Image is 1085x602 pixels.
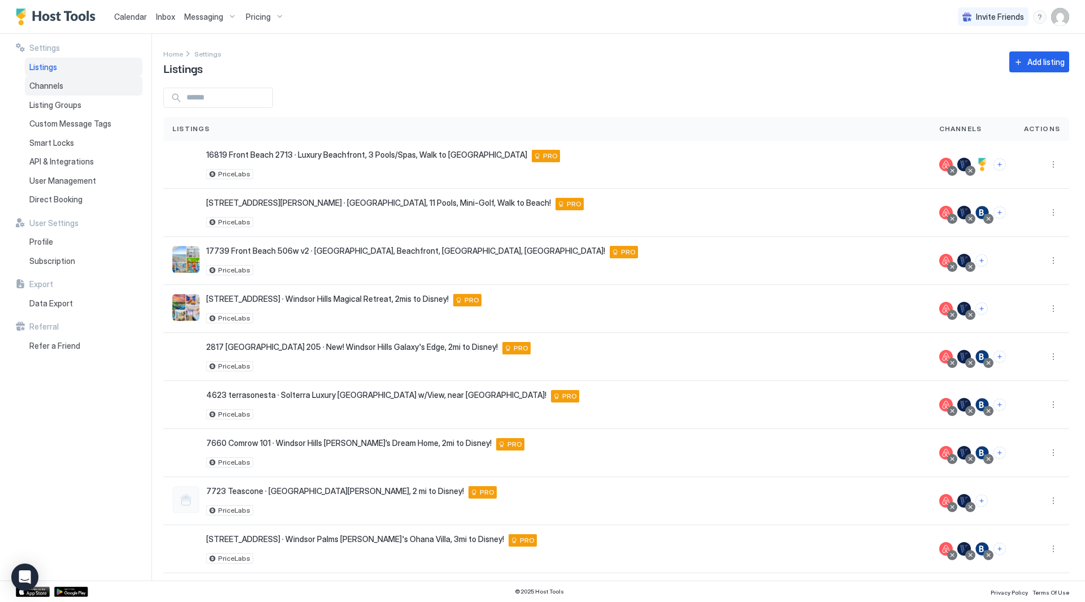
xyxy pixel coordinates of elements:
[246,12,271,22] span: Pricing
[25,232,142,252] a: Profile
[1032,586,1069,597] a: Terms Of Use
[1047,398,1060,412] button: More options
[194,47,222,59] div: Breadcrumb
[975,302,988,315] button: Connect channels
[206,438,492,448] span: 7660 Comrow 101 · Windsor Hills [PERSON_NAME]’s Dream Home, 2mi to Disney!
[54,587,88,597] div: Google Play Store
[29,298,73,309] span: Data Export
[163,50,183,58] span: Home
[567,199,581,209] span: PRO
[25,294,142,313] a: Data Export
[1047,254,1060,267] button: More options
[1047,302,1060,315] button: More options
[1051,8,1069,26] div: User profile
[16,587,50,597] a: App Store
[114,12,147,21] span: Calendar
[939,124,982,134] span: Channels
[206,486,464,496] span: 7723 Teascone · [GEOGRAPHIC_DATA][PERSON_NAME], 2 mi to Disney!
[206,534,504,544] span: [STREET_ADDRESS] · Windsor Palms [PERSON_NAME]'s Ohana Villa, 3mi to Disney!
[1047,350,1060,363] div: menu
[156,12,175,21] span: Inbox
[1047,158,1060,171] div: menu
[172,438,199,465] div: listing image
[172,294,199,321] div: listing image
[1047,398,1060,412] div: menu
[1047,254,1060,267] div: menu
[1024,124,1060,134] span: Actions
[1047,494,1060,508] button: More options
[1047,494,1060,508] div: menu
[206,198,551,208] span: [STREET_ADDRESS][PERSON_NAME] · [GEOGRAPHIC_DATA], 11 Pools, Mini-Golf, Walk to Beach!
[29,119,111,129] span: Custom Message Tags
[172,124,210,134] span: Listings
[25,114,142,133] a: Custom Message Tags
[163,59,203,76] span: Listings
[1047,350,1060,363] button: More options
[29,62,57,72] span: Listings
[993,206,1006,219] button: Connect channels
[1047,206,1060,219] button: More options
[172,198,199,225] div: listing image
[163,47,183,59] div: Breadcrumb
[172,246,199,273] div: listing image
[25,336,142,356] a: Refer a Friend
[25,252,142,271] a: Subscription
[182,88,272,107] input: Input Field
[163,47,183,59] a: Home
[206,246,605,256] span: 17739 Front Beach 506w v2 · [GEOGRAPHIC_DATA], Beachfront, [GEOGRAPHIC_DATA], [GEOGRAPHIC_DATA]!
[206,150,527,160] span: 16819 Front Beach 2713 · Luxury Beachfront, 3 Pools/Spas, Walk to [GEOGRAPHIC_DATA]
[991,586,1028,597] a: Privacy Policy
[514,343,528,353] span: PRO
[1027,56,1065,68] div: Add listing
[515,588,564,595] span: © 2025 Host Tools
[1009,51,1069,72] button: Add listing
[29,138,74,148] span: Smart Locks
[1047,206,1060,219] div: menu
[25,58,142,77] a: Listings
[993,158,1006,171] button: Connect channels
[172,150,199,177] div: listing image
[16,8,101,25] a: Host Tools Logo
[993,543,1006,555] button: Connect channels
[156,11,175,23] a: Inbox
[29,43,60,53] span: Settings
[29,256,75,266] span: Subscription
[993,447,1006,459] button: Connect channels
[991,589,1028,596] span: Privacy Policy
[520,535,535,545] span: PRO
[25,133,142,153] a: Smart Locks
[172,390,199,417] div: listing image
[480,487,494,497] span: PRO
[976,12,1024,22] span: Invite Friends
[194,47,222,59] a: Settings
[1032,589,1069,596] span: Terms Of Use
[1047,158,1060,171] button: More options
[29,322,59,332] span: Referral
[25,96,142,115] a: Listing Groups
[1033,10,1047,24] div: menu
[1047,542,1060,556] div: menu
[543,151,558,161] span: PRO
[114,11,147,23] a: Calendar
[29,100,81,110] span: Listing Groups
[1047,446,1060,460] button: More options
[11,564,38,591] div: Open Intercom Messenger
[29,81,63,91] span: Channels
[975,254,988,267] button: Connect channels
[993,399,1006,411] button: Connect channels
[975,495,988,507] button: Connect channels
[25,152,142,171] a: API & Integrations
[507,439,522,449] span: PRO
[29,279,53,289] span: Export
[194,50,222,58] span: Settings
[621,247,636,257] span: PRO
[29,176,96,186] span: User Management
[1047,446,1060,460] div: menu
[184,12,223,22] span: Messaging
[172,534,199,561] div: listing image
[25,171,142,190] a: User Management
[562,391,577,401] span: PRO
[206,342,498,352] span: 2817 [GEOGRAPHIC_DATA] 205 · New! Windsor Hills Galaxy's Edge, 2mi to Disney!
[206,294,449,304] span: [STREET_ADDRESS] · Windsor Hills Magical Retreat, 2mis to Disney!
